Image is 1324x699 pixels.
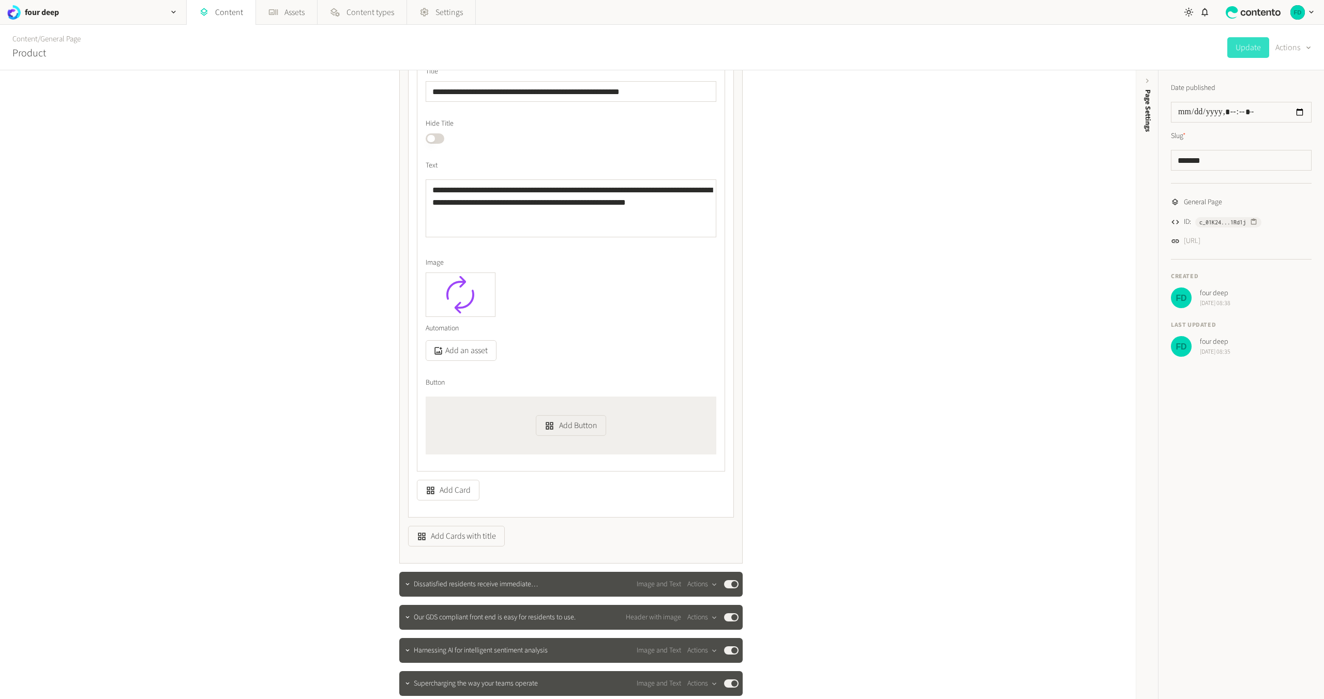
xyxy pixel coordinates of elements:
[1142,89,1153,132] span: Page Settings
[426,66,438,77] span: Title
[426,273,495,316] img: Automation
[426,160,438,171] span: Text
[347,6,394,19] span: Content types
[414,645,548,656] span: Harnessing AI for intelligent sentiment analysis
[1171,83,1215,94] label: Date published
[408,526,505,546] button: Add Cards with title
[1184,236,1200,247] a: [URL]
[1184,197,1222,208] span: General Page
[417,480,479,500] button: Add Card
[687,677,718,690] button: Actions
[637,645,681,656] span: Image and Text
[426,118,454,129] span: Hide Title
[1275,37,1312,58] button: Actions
[1200,347,1230,357] span: [DATE] 08:35
[1200,288,1230,299] span: four deep
[687,611,718,624] button: Actions
[1200,337,1230,347] span: four deep
[426,257,444,268] span: Image
[426,317,495,340] div: Automation
[414,678,538,689] span: Supercharging the way your teams operate
[1227,37,1269,58] button: Update
[1171,321,1312,330] h4: Last updated
[687,644,718,657] button: Actions
[6,5,21,20] img: four deep
[414,579,576,590] span: Dissatisfied residents receive immediate communications and…
[435,6,463,19] span: Settings
[25,6,59,19] h2: four deep
[1171,272,1312,281] h4: Created
[1200,299,1230,308] span: [DATE] 08:38
[414,612,576,623] span: Our GDS compliant front end is easy for residents to use.
[687,578,718,590] button: Actions
[1199,218,1246,227] span: c_01K24...1Rd1j
[637,678,681,689] span: Image and Text
[40,34,81,44] a: General Page
[1184,217,1191,227] span: ID:
[12,34,38,44] a: Content
[1290,5,1305,20] img: four deep
[426,340,496,361] button: Add an asset
[426,377,445,388] span: Button
[1171,336,1192,357] img: four deep
[637,579,681,590] span: Image and Text
[1171,131,1186,142] label: Slug
[626,612,681,623] span: Header with image
[12,45,46,61] h2: Product
[1171,287,1192,308] img: four deep
[536,415,606,436] button: Add Button
[38,34,40,44] span: /
[1195,217,1261,227] button: c_01K24...1Rd1j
